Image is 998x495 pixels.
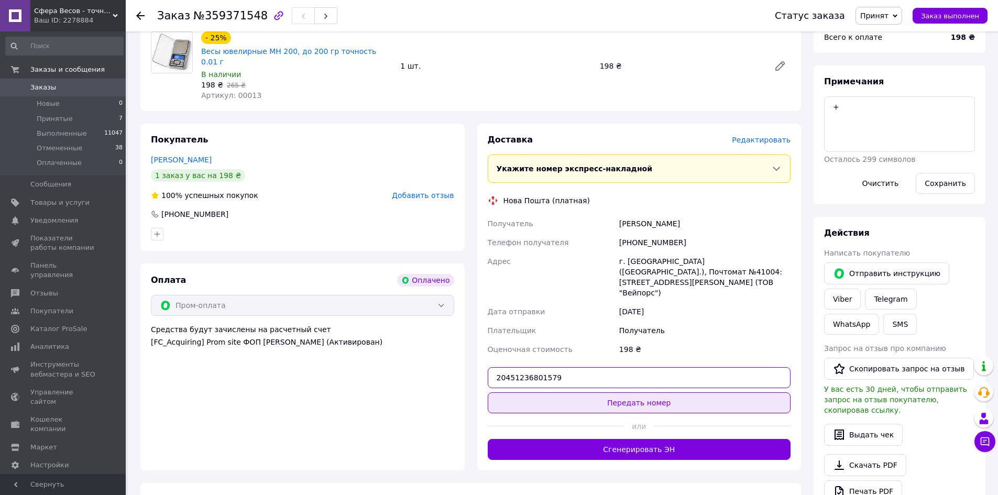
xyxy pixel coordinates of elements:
[770,56,791,76] a: Редактировать
[824,344,946,353] span: Запрос на отзыв про компанию
[157,9,190,22] span: Заказ
[617,302,793,321] div: [DATE]
[30,415,97,434] span: Кошелек компании
[824,385,967,414] span: У вас есть 30 дней, чтобы отправить запрос на отзыв покупателю, скопировав ссылку.
[488,367,791,388] input: Номер экспресс-накладной
[5,37,124,56] input: Поиск
[824,228,870,238] span: Действия
[151,190,258,201] div: успешных покупок
[824,249,910,257] span: Написать покупателю
[824,33,882,41] span: Всего к оплате
[865,289,916,310] a: Telegram
[37,129,87,138] span: Выполненные
[488,219,533,228] span: Получатель
[30,65,105,74] span: Заказы и сообщения
[824,155,915,163] span: Осталось 299 символов
[624,421,654,432] span: или
[396,59,595,73] div: 1 шт.
[824,289,861,310] a: Viber
[37,114,73,124] span: Принятые
[34,6,113,16] span: Сфера Весов - точность в деталях!
[488,257,511,266] span: Адрес
[151,275,186,285] span: Оплата
[30,83,56,92] span: Заказы
[30,342,69,351] span: Аналитика
[30,460,69,470] span: Настройки
[488,392,791,413] button: Передать номер
[30,443,57,452] span: Маркет
[30,216,78,225] span: Уведомления
[860,12,889,20] span: Принят
[488,345,573,354] span: Оценочная стоимость
[104,129,123,138] span: 11047
[853,173,908,194] button: Очистить
[30,289,58,298] span: Отзывы
[151,32,192,73] img: Весы ювелирные MH 200, до 200 гр точность 0.01 г
[824,262,949,284] button: Отправить инструкцию
[30,360,97,379] span: Инструменты вебмастера и SEO
[617,233,793,252] div: [PHONE_NUMBER]
[30,234,97,252] span: Показатели работы компании
[916,173,975,194] button: Сохранить
[617,252,793,302] div: г. [GEOGRAPHIC_DATA] ([GEOGRAPHIC_DATA].), Почтомат №41004: [STREET_ADDRESS][PERSON_NAME] (ТОВ "В...
[227,82,246,89] span: 265 ₴
[488,307,545,316] span: Дата отправки
[732,136,791,144] span: Редактировать
[951,33,975,41] b: 198 ₴
[119,158,123,168] span: 0
[30,324,87,334] span: Каталог ProSale
[151,135,208,145] span: Покупатель
[151,156,212,164] a: [PERSON_NAME]
[119,99,123,108] span: 0
[824,454,906,476] a: Скачать PDF
[151,337,454,347] div: [FC_Acquiring] Prom site ФОП [PERSON_NAME] (Активирован)
[30,180,71,189] span: Сообщения
[397,274,454,287] div: Оплачено
[824,76,884,86] span: Примечания
[921,12,979,20] span: Заказ выполнен
[392,191,454,200] span: Добавить отзыв
[501,195,593,206] div: Нова Пошта (платная)
[151,324,454,347] div: Средства будут зачислены на расчетный счет
[37,99,60,108] span: Новые
[34,16,126,25] div: Ваш ID: 2278884
[824,96,975,152] textarea: +
[824,358,974,380] button: Скопировать запрос на отзыв
[30,198,90,207] span: Товары и услуги
[488,326,536,335] span: Плательщик
[201,31,231,44] div: - 25%
[37,158,82,168] span: Оплаченные
[488,439,791,460] button: Сгенерировать ЭН
[488,238,569,247] span: Телефон получателя
[488,135,533,145] span: Доставка
[824,424,903,446] button: Выдать чек
[30,388,97,406] span: Управление сайтом
[974,431,995,452] button: Чат с покупателем
[775,10,845,21] div: Статус заказа
[151,169,245,182] div: 1 заказ у вас на 198 ₴
[119,114,123,124] span: 7
[617,340,793,359] div: 198 ₴
[201,81,223,89] span: 198 ₴
[913,8,988,24] button: Заказ выполнен
[160,209,229,219] div: [PHONE_NUMBER]
[161,191,182,200] span: 100%
[193,9,268,22] span: №359371548
[30,306,73,316] span: Покупатели
[115,144,123,153] span: 38
[37,144,82,153] span: Отмененные
[30,261,97,280] span: Панель управления
[136,10,145,21] div: Вернуться назад
[824,314,879,335] a: WhatsApp
[201,91,261,100] span: Артикул: 00013
[883,314,917,335] button: SMS
[201,47,376,66] a: Весы ювелирные MH 200, до 200 гр точность 0.01 г
[596,59,765,73] div: 198 ₴
[617,214,793,233] div: [PERSON_NAME]
[497,164,653,173] span: Укажите номер экспресс-накладной
[617,321,793,340] div: Получатель
[201,70,241,79] span: В наличии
